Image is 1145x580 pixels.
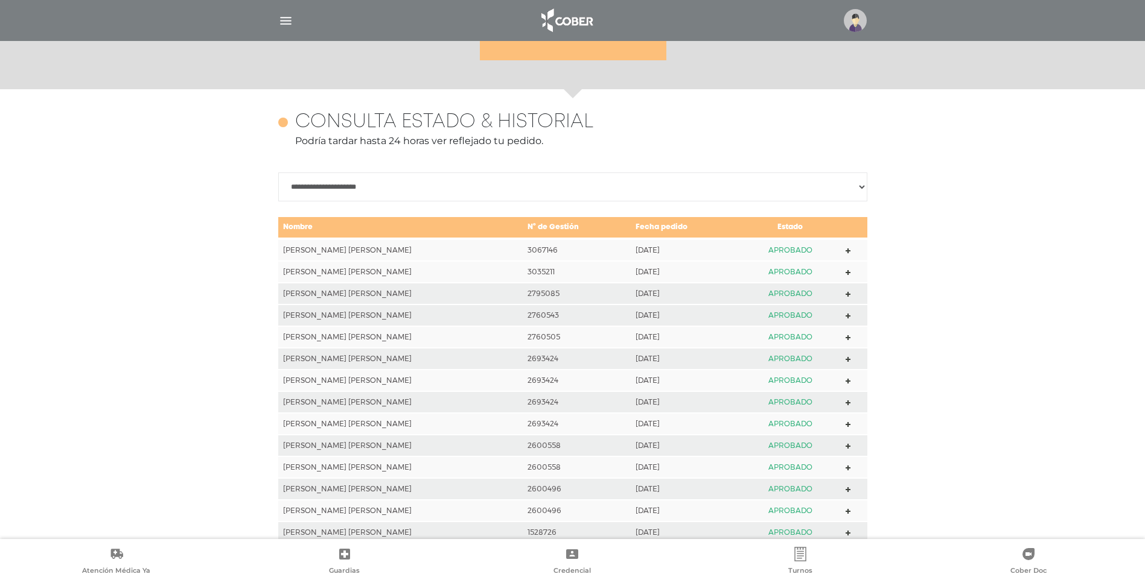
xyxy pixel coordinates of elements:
[631,478,740,500] td: [DATE]
[631,413,740,435] td: [DATE]
[631,500,740,522] td: [DATE]
[631,216,740,239] td: Fecha pedido
[278,348,523,370] td: [PERSON_NAME] [PERSON_NAME]
[278,391,523,413] td: [PERSON_NAME] [PERSON_NAME]
[739,370,841,391] td: APROBADO
[788,566,812,577] span: Turnos
[278,413,523,435] td: [PERSON_NAME] [PERSON_NAME]
[523,500,631,522] td: 2600496
[278,435,523,456] td: [PERSON_NAME] [PERSON_NAME]
[278,239,523,261] td: [PERSON_NAME] [PERSON_NAME]
[739,216,841,239] td: Estado
[631,261,740,283] td: [DATE]
[739,478,841,500] td: APROBADO
[686,547,914,578] a: Turnos
[739,391,841,413] td: APROBADO
[739,261,841,283] td: APROBADO
[739,413,841,435] td: APROBADO
[631,391,740,413] td: [DATE]
[459,547,687,578] a: Credencial
[278,134,867,148] p: Podría tardar hasta 24 horas ver reflejado tu pedido.
[523,391,631,413] td: 2693424
[278,478,523,500] td: [PERSON_NAME] [PERSON_NAME]
[523,348,631,370] td: 2693424
[278,500,523,522] td: [PERSON_NAME] [PERSON_NAME]
[278,370,523,391] td: [PERSON_NAME] [PERSON_NAME]
[523,522,631,543] td: 1528726
[739,326,841,348] td: APROBADO
[631,456,740,478] td: [DATE]
[739,348,841,370] td: APROBADO
[278,261,523,283] td: [PERSON_NAME] [PERSON_NAME]
[231,547,459,578] a: Guardias
[523,413,631,435] td: 2693424
[553,566,591,577] span: Credencial
[523,304,631,326] td: 2760543
[523,239,631,261] td: 3067146
[278,326,523,348] td: [PERSON_NAME] [PERSON_NAME]
[278,283,523,304] td: [PERSON_NAME] [PERSON_NAME]
[278,13,293,28] img: Cober_menu-lines-white.svg
[739,304,841,326] td: APROBADO
[631,326,740,348] td: [DATE]
[914,547,1143,578] a: Cober Doc
[535,6,598,35] img: logo_cober_home-white.png
[329,566,360,577] span: Guardias
[739,435,841,456] td: APROBADO
[278,522,523,543] td: [PERSON_NAME] [PERSON_NAME]
[523,216,631,239] td: N° de Gestión
[739,283,841,304] td: APROBADO
[295,111,593,134] h4: Consulta estado & historial
[523,370,631,391] td: 2693424
[2,547,231,578] a: Atención Médica Ya
[523,261,631,283] td: 3035211
[739,239,841,261] td: APROBADO
[631,304,740,326] td: [DATE]
[631,435,740,456] td: [DATE]
[631,370,740,391] td: [DATE]
[278,304,523,326] td: [PERSON_NAME] [PERSON_NAME]
[523,326,631,348] td: 2760505
[82,566,150,577] span: Atención Médica Ya
[523,456,631,478] td: 2600558
[739,500,841,522] td: APROBADO
[278,216,523,239] td: Nombre
[523,283,631,304] td: 2795085
[631,348,740,370] td: [DATE]
[844,9,867,32] img: profile-placeholder.svg
[631,239,740,261] td: [DATE]
[523,478,631,500] td: 2600496
[631,283,740,304] td: [DATE]
[1010,566,1047,577] span: Cober Doc
[278,456,523,478] td: [PERSON_NAME] [PERSON_NAME]
[523,435,631,456] td: 2600558
[739,456,841,478] td: APROBADO
[739,522,841,543] td: APROBADO
[631,522,740,543] td: [DATE]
